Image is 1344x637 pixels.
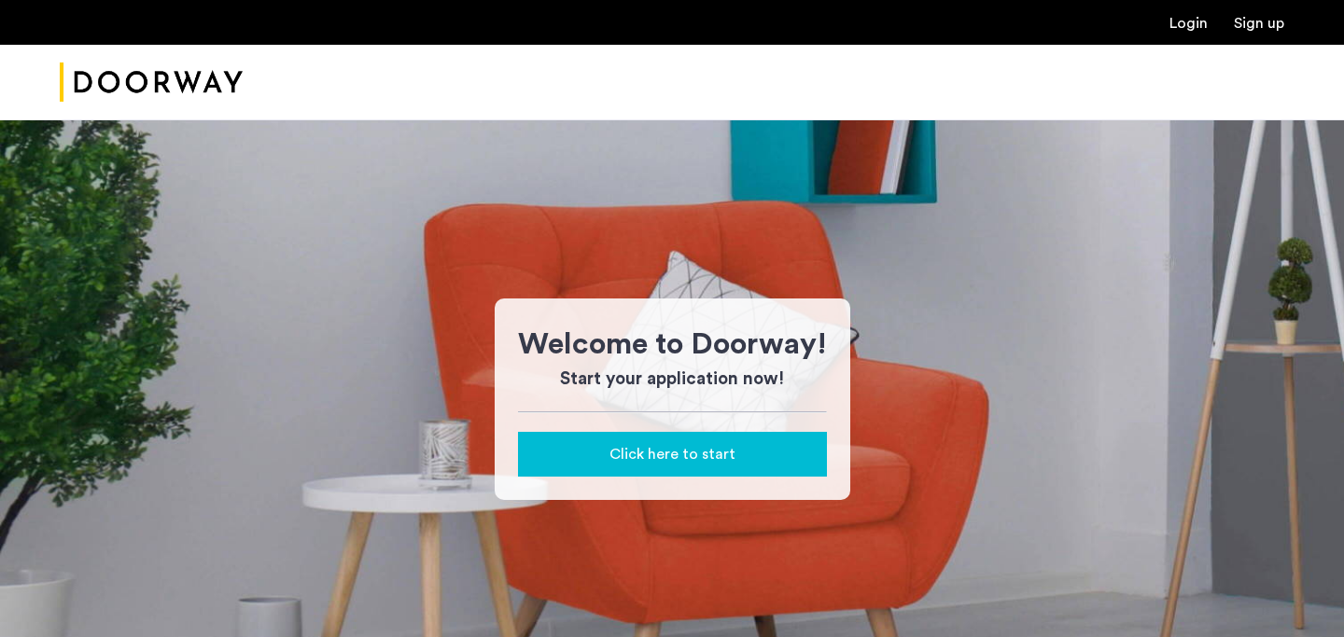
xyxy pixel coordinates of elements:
a: Login [1169,16,1208,31]
button: button [518,432,827,477]
a: Cazamio Logo [60,48,243,118]
h1: Welcome to Doorway! [518,322,827,367]
span: Click here to start [609,443,735,465]
img: logo [60,48,243,118]
h3: Start your application now! [518,367,827,393]
a: Registration [1234,16,1284,31]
